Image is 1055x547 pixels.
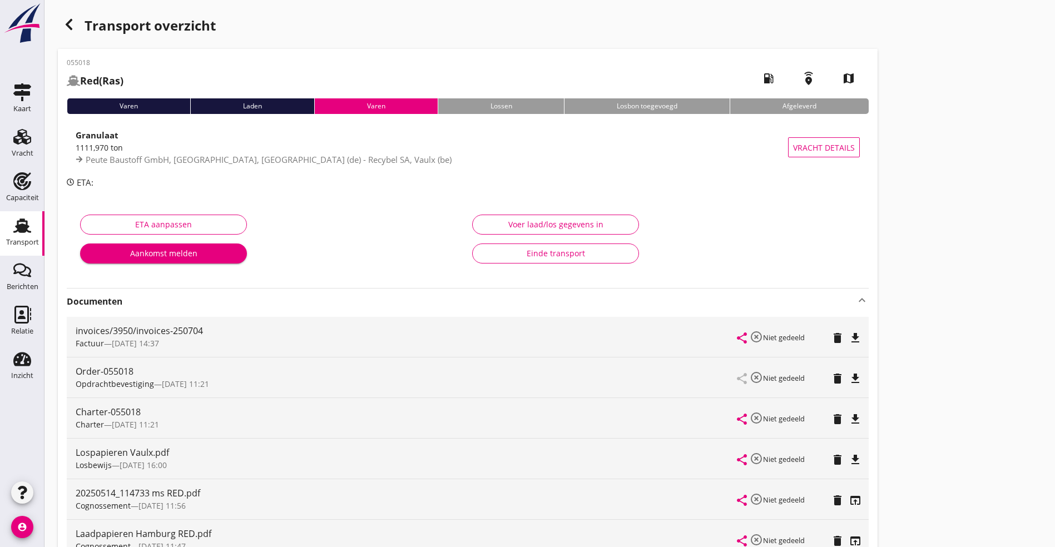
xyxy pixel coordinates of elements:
[76,338,104,349] span: Factuur
[120,460,167,470] span: [DATE] 16:00
[12,150,33,157] div: Vracht
[67,58,123,68] p: 055018
[314,98,438,114] div: Varen
[67,98,190,114] div: Varen
[76,405,737,419] div: Charter-055018
[67,295,855,308] strong: Documenten
[735,331,749,345] i: share
[76,527,737,540] div: Laadpapieren Hamburg RED.pdf
[86,154,452,165] span: Peute Baustoff GmbH, [GEOGRAPHIC_DATA], [GEOGRAPHIC_DATA] (de) - Recybel SA, Vaulx (be)
[793,63,824,94] i: emergency_share
[76,500,131,511] span: Cognossement
[831,372,844,385] i: delete
[80,74,99,87] strong: Red
[190,98,314,114] div: Laden
[833,63,864,94] i: map
[750,371,763,384] i: highlight_off
[76,486,737,500] div: 20250514_114733 ms RED.pdf
[849,494,862,507] i: open_in_browser
[7,283,38,290] div: Berichten
[750,533,763,546] i: highlight_off
[6,194,39,201] div: Capaciteit
[89,247,238,259] div: Aankomst melden
[77,177,93,188] span: ETA:
[76,500,737,511] div: —
[76,460,112,470] span: Losbewijs
[76,365,737,378] div: Order-055018
[750,452,763,465] i: highlight_off
[831,331,844,345] i: delete
[76,419,104,430] span: Charter
[11,516,33,538] i: account_circle
[11,372,33,379] div: Inzicht
[76,337,737,349] div: —
[763,332,805,342] small: Niet gedeeld
[831,453,844,466] i: delete
[90,218,237,230] div: ETA aanpassen
[735,494,749,507] i: share
[750,493,763,506] i: highlight_off
[730,98,869,114] div: Afgeleverd
[438,98,564,114] div: Lossen
[58,13,878,40] div: Transport overzicht
[849,453,862,466] i: file_download
[13,105,31,112] div: Kaart
[750,330,763,344] i: highlight_off
[849,412,862,426] i: file_download
[788,137,860,157] button: Vracht details
[763,495,805,505] small: Niet gedeeld
[67,73,123,88] h2: (Ras)
[753,63,784,94] i: local_gas_station
[735,412,749,426] i: share
[76,142,788,153] div: 1111,970 ton
[76,446,737,459] div: Lospapieren Vaulx.pdf
[2,3,42,44] img: logo-small.a267ee39.svg
[67,123,869,172] a: Granulaat1111,970 tonPeute Baustoff GmbH, [GEOGRAPHIC_DATA], [GEOGRAPHIC_DATA] (de) - Recybel SA,...
[112,338,159,349] span: [DATE] 14:37
[735,453,749,466] i: share
[76,379,154,389] span: Opdrachtbevestiging
[831,494,844,507] i: delete
[482,247,630,259] div: Einde transport
[763,454,805,464] small: Niet gedeeld
[6,238,39,246] div: Transport
[564,98,730,114] div: Losbon toegevoegd
[76,324,737,337] div: invoices/3950/invoices-250704
[849,372,862,385] i: file_download
[831,412,844,426] i: delete
[793,142,855,153] span: Vracht details
[80,243,247,263] button: Aankomst melden
[763,373,805,383] small: Niet gedeeld
[11,327,33,335] div: Relatie
[76,130,118,141] strong: Granulaat
[76,378,737,390] div: —
[138,500,186,511] span: [DATE] 11:56
[76,419,737,430] div: —
[482,218,630,230] div: Voer laad/los gegevens in
[763,414,805,424] small: Niet gedeeld
[849,331,862,345] i: file_download
[750,411,763,425] i: highlight_off
[472,243,639,263] button: Einde transport
[763,535,805,545] small: Niet gedeeld
[472,215,639,235] button: Voer laad/los gegevens in
[855,294,869,307] i: keyboard_arrow_up
[112,419,159,430] span: [DATE] 11:21
[80,215,247,235] button: ETA aanpassen
[76,459,737,471] div: —
[162,379,209,389] span: [DATE] 11:21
